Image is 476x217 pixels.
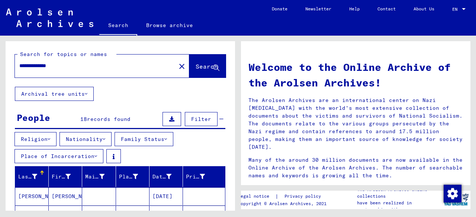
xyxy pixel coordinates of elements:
mat-cell: [DATE] [149,187,183,205]
button: Archival tree units [15,87,94,101]
img: Change consent [444,185,461,203]
a: Browse archive [137,16,202,34]
mat-header-cell: Date of Birth [149,166,183,187]
h1: Welcome to the Online Archive of the Arolsen Archives! [248,59,463,91]
button: Religion [15,132,57,146]
button: Clear [174,59,189,73]
button: Filter [185,112,218,126]
div: Date of Birth [152,173,171,181]
a: Privacy policy [279,193,330,200]
div: Prisoner # [186,171,216,183]
div: Maiden Name [85,173,104,181]
mat-cell: [PERSON_NAME] [49,187,82,205]
div: First Name [52,173,71,181]
button: Search [189,55,226,78]
span: Filter [191,116,211,122]
a: Search [99,16,137,36]
div: Maiden Name [85,171,115,183]
div: Last Name [18,171,48,183]
mat-icon: close [177,62,186,71]
div: | [238,193,330,200]
button: Family Status [115,132,173,146]
p: The Arolsen Archives online collections [357,186,442,200]
p: The Arolsen Archives are an international center on Nazi [MEDICAL_DATA] with the world’s most ext... [248,96,463,151]
div: Last Name [18,173,37,181]
mat-label: Search for topics or names [20,51,107,57]
div: Place of Birth [119,171,149,183]
a: Legal notice [238,193,275,200]
mat-cell: [PERSON_NAME] [15,187,49,205]
img: Arolsen_neg.svg [6,9,93,27]
span: 18 [80,116,87,122]
mat-header-cell: Last Name [15,166,49,187]
p: Copyright © Arolsen Archives, 2021 [238,200,330,207]
mat-header-cell: Prisoner # [183,166,225,187]
p: In [DATE], our Online Archive received the European Heritage Award / Europa Nostra Award 2020, Eu... [248,185,463,208]
mat-header-cell: First Name [49,166,82,187]
img: yv_logo.png [442,190,470,209]
div: Date of Birth [152,171,183,183]
div: First Name [52,171,82,183]
button: Nationality [59,132,112,146]
mat-header-cell: Maiden Name [82,166,116,187]
div: Place of Birth [119,173,138,181]
p: Many of the around 30 million documents are now available in the Online Archive of the Arolsen Ar... [248,156,463,180]
p: have been realized in partnership with [357,200,442,213]
div: Prisoner # [186,173,205,181]
div: People [17,111,50,124]
mat-header-cell: Place of Birth [116,166,149,187]
span: records found [87,116,131,122]
span: Search [196,63,218,70]
button: Place of Incarceration [15,149,103,163]
span: EN [452,7,460,12]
